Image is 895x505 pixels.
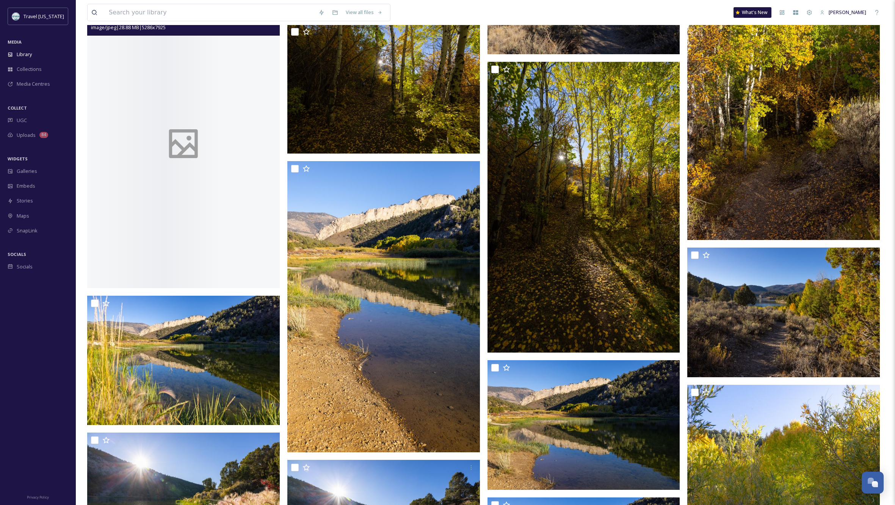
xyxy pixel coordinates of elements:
[27,492,49,501] a: Privacy Policy
[487,62,682,353] img: Cave Lake State Park (16).jpg
[17,51,32,58] span: Library
[105,4,315,21] input: Search your library
[17,197,33,204] span: Stories
[829,9,866,16] span: [PERSON_NAME]
[27,495,49,500] span: Privacy Policy
[862,472,884,494] button: Open Chat
[687,248,881,377] img: Cave Lake State Park (19).jpg
[17,80,50,88] span: Media Centres
[87,295,281,425] img: Cave Lake State Park (14).jpg
[91,24,166,31] span: image/jpeg | 28.88 MB | 5286 x 7925
[8,39,22,45] span: MEDIA
[287,24,481,154] img: Cave Lake State Park (17).jpg
[816,5,870,20] a: [PERSON_NAME]
[17,182,35,190] span: Embeds
[17,132,36,139] span: Uploads
[8,105,27,111] span: COLLECT
[17,66,42,73] span: Collections
[487,360,682,490] img: Cave Lake State Park (12).jpg
[17,263,33,270] span: Socials
[24,13,64,20] span: Travel [US_STATE]
[12,13,20,20] img: download.jpeg
[17,168,37,175] span: Galleries
[342,5,386,20] a: View all files
[17,212,29,220] span: Maps
[287,161,481,452] img: Cave Lake State Park (13).jpg
[734,7,771,18] a: What's New
[17,227,38,234] span: SnapLink
[17,117,27,124] span: UGC
[39,132,48,138] div: 84
[8,156,28,162] span: WIDGETS
[8,251,26,257] span: SOCIALS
